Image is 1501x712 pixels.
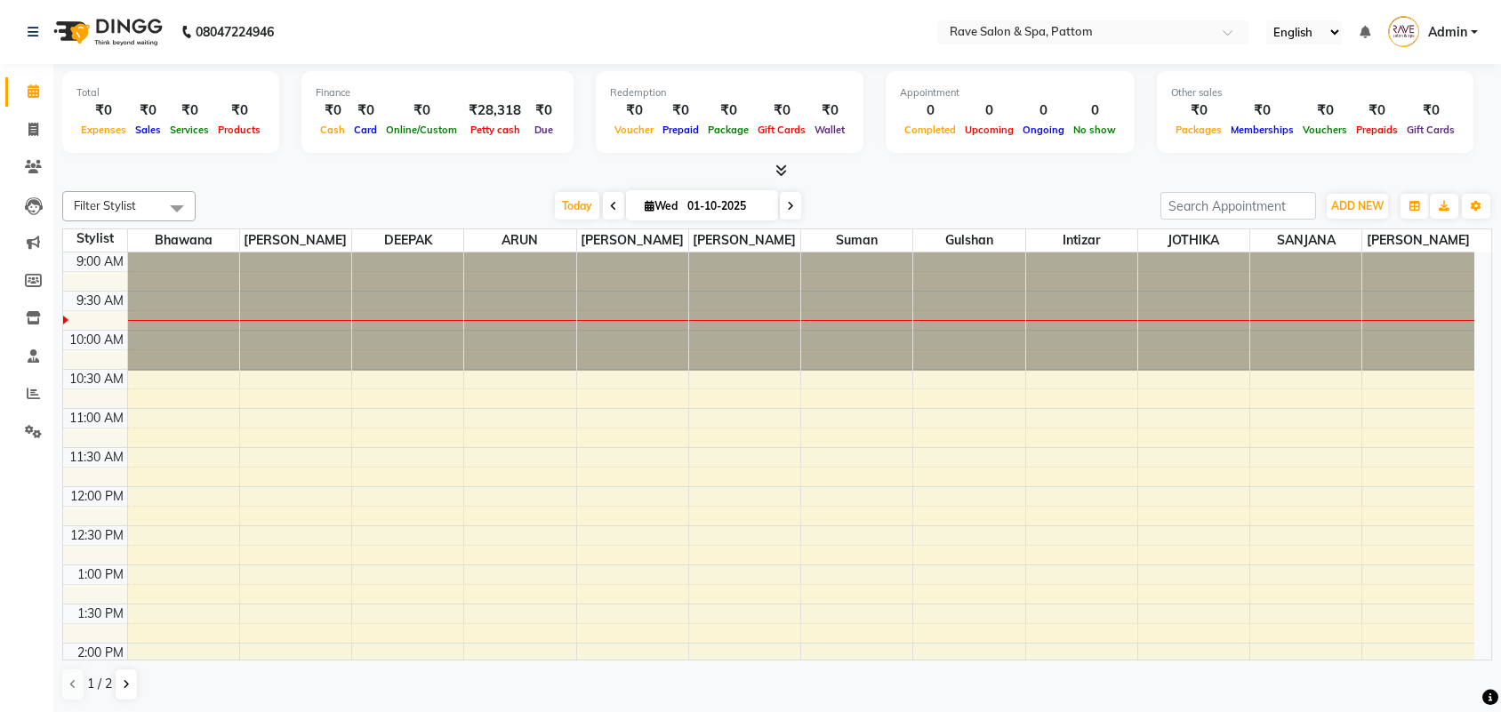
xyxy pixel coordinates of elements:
[1018,100,1069,121] div: 0
[801,229,912,252] span: Suman
[528,100,559,121] div: ₹0
[66,331,127,349] div: 10:00 AM
[1171,124,1226,136] span: Packages
[73,252,127,271] div: 9:00 AM
[74,604,127,623] div: 1:30 PM
[610,85,849,100] div: Redemption
[381,100,462,121] div: ₹0
[196,7,274,57] b: 08047224946
[1069,124,1120,136] span: No show
[530,124,558,136] span: Due
[73,292,127,310] div: 9:30 AM
[1026,229,1137,252] span: Intizar
[1352,100,1402,121] div: ₹0
[87,675,112,693] span: 1 / 2
[610,100,658,121] div: ₹0
[640,199,682,212] span: Wed
[1362,229,1474,252] span: [PERSON_NAME]
[703,124,753,136] span: Package
[689,229,800,252] span: [PERSON_NAME]
[76,124,131,136] span: Expenses
[1388,16,1419,47] img: Admin
[658,100,703,121] div: ₹0
[1402,100,1459,121] div: ₹0
[1298,124,1352,136] span: Vouchers
[1352,124,1402,136] span: Prepaids
[63,229,127,248] div: Stylist
[658,124,703,136] span: Prepaid
[1069,100,1120,121] div: 0
[74,198,136,212] span: Filter Stylist
[349,100,381,121] div: ₹0
[1226,100,1298,121] div: ₹0
[1226,124,1298,136] span: Memberships
[76,85,265,100] div: Total
[349,124,381,136] span: Card
[131,100,165,121] div: ₹0
[1402,124,1459,136] span: Gift Cards
[213,100,265,121] div: ₹0
[381,124,462,136] span: Online/Custom
[352,229,463,252] span: DEEPAK
[1428,23,1467,42] span: Admin
[464,229,575,252] span: ARUN
[555,192,599,220] span: Today
[610,124,658,136] span: Voucher
[316,124,349,136] span: Cash
[1331,199,1384,212] span: ADD NEW
[1327,194,1388,219] button: ADD NEW
[753,100,810,121] div: ₹0
[74,565,127,584] div: 1:00 PM
[1160,192,1316,220] input: Search Appointment
[240,229,351,252] span: [PERSON_NAME]
[66,448,127,467] div: 11:30 AM
[165,100,213,121] div: ₹0
[810,100,849,121] div: ₹0
[128,229,239,252] span: Bhawana
[960,124,1018,136] span: Upcoming
[466,124,525,136] span: Petty cash
[213,124,265,136] span: Products
[165,124,213,136] span: Services
[810,124,849,136] span: Wallet
[67,526,127,545] div: 12:30 PM
[900,85,1120,100] div: Appointment
[74,644,127,662] div: 2:00 PM
[900,100,960,121] div: 0
[131,124,165,136] span: Sales
[1138,229,1249,252] span: JOTHIKA
[1018,124,1069,136] span: Ongoing
[753,124,810,136] span: Gift Cards
[316,100,349,121] div: ₹0
[913,229,1024,252] span: Gulshan
[577,229,688,252] span: [PERSON_NAME]
[67,487,127,506] div: 12:00 PM
[1250,229,1361,252] span: SANJANA
[1171,100,1226,121] div: ₹0
[1171,85,1459,100] div: Other sales
[960,100,1018,121] div: 0
[682,193,771,220] input: 2025-10-01
[316,85,559,100] div: Finance
[45,7,167,57] img: logo
[66,370,127,388] div: 10:30 AM
[462,100,528,121] div: ₹28,318
[900,124,960,136] span: Completed
[76,100,131,121] div: ₹0
[1298,100,1352,121] div: ₹0
[703,100,753,121] div: ₹0
[66,409,127,428] div: 11:00 AM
